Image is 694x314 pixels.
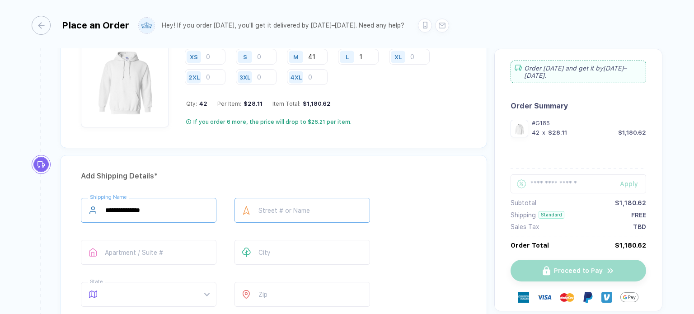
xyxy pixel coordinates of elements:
div: 42 [532,129,539,136]
div: 2XL [188,74,200,80]
div: Apply [620,180,646,187]
img: 1e2c3a14-328a-4d8e-8168-01bb443e0d1b_nt_front_1756225680773.jpg [85,39,164,118]
img: visa [537,290,552,305]
div: XL [394,53,402,60]
button: Apply [609,174,646,193]
img: Paypal [582,292,593,303]
img: express [518,292,529,303]
div: $1,180.62 [300,100,331,107]
img: Venmo [601,292,612,303]
div: L [346,53,349,60]
div: Standard [539,211,564,219]
div: Order [DATE] and get it by [DATE]–[DATE] . [511,61,646,83]
div: Order Summary [511,102,646,110]
div: Place an Order [62,20,129,31]
div: XS [190,53,198,60]
div: x [541,129,546,136]
img: user profile [139,18,155,33]
span: 42 [197,100,207,107]
img: GPay [620,288,638,306]
div: Shipping [511,211,536,219]
div: Qty: [186,100,207,107]
div: M [293,53,299,60]
div: If you order 6 more, the price will drop to $26.21 per item. [193,118,352,126]
div: S [243,53,247,60]
div: Per Item: [217,100,263,107]
div: Item Total: [272,100,331,107]
div: $1,180.62 [615,199,646,206]
div: Add Shipping Details [81,169,466,183]
div: 3XL [239,74,250,80]
div: $28.11 [241,100,263,107]
div: 4XL [291,74,302,80]
div: $1,180.62 [615,242,646,249]
div: TBD [633,223,646,230]
div: FREE [631,211,646,219]
img: master-card [560,290,574,305]
div: Subtotal [511,199,536,206]
div: $28.11 [548,129,567,136]
img: 1e2c3a14-328a-4d8e-8168-01bb443e0d1b_nt_front_1756225680773.jpg [513,122,526,135]
div: #G185 [532,120,646,127]
div: Sales Tax [511,223,539,230]
div: $1,180.62 [618,129,646,136]
div: Hey! If you order [DATE], you'll get it delivered by [DATE]–[DATE]. Need any help? [162,22,404,29]
div: Order Total [511,242,549,249]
